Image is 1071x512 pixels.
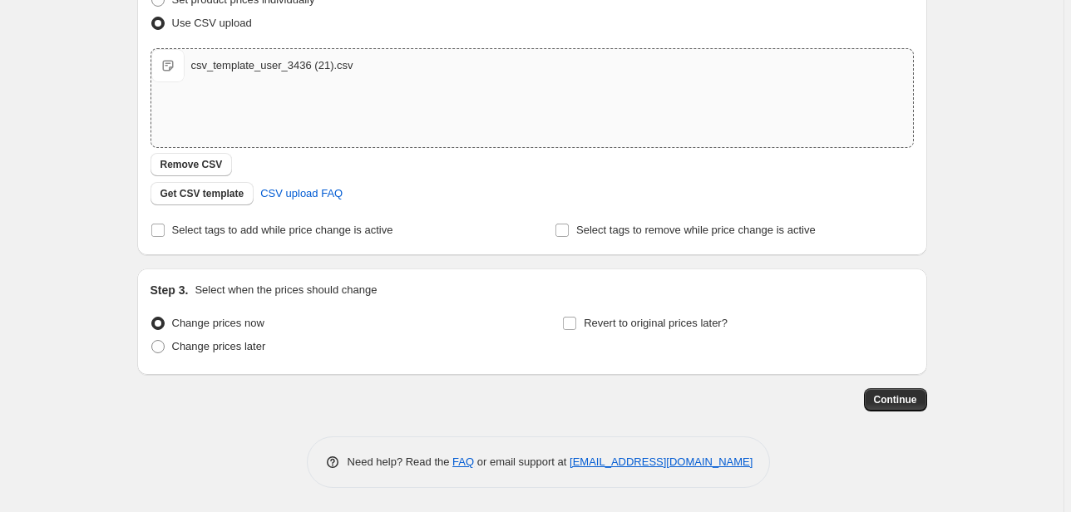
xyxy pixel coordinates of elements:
[570,455,753,468] a: [EMAIL_ADDRESS][DOMAIN_NAME]
[576,224,816,236] span: Select tags to remove while price change is active
[151,153,233,176] button: Remove CSV
[151,182,254,205] button: Get CSV template
[172,17,252,29] span: Use CSV upload
[474,455,570,468] span: or email support at
[172,317,264,329] span: Change prices now
[160,158,223,171] span: Remove CSV
[584,317,728,329] span: Revert to original prices later?
[452,455,474,468] a: FAQ
[348,455,453,468] span: Need help? Read the
[172,224,393,236] span: Select tags to add while price change is active
[874,393,917,406] span: Continue
[260,185,343,202] span: CSV upload FAQ
[195,282,377,298] p: Select when the prices should change
[864,388,927,411] button: Continue
[151,282,189,298] h2: Step 3.
[172,340,266,352] span: Change prices later
[250,180,353,207] a: CSV upload FAQ
[191,57,353,74] div: csv_template_user_3436 (21).csv
[160,187,244,200] span: Get CSV template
